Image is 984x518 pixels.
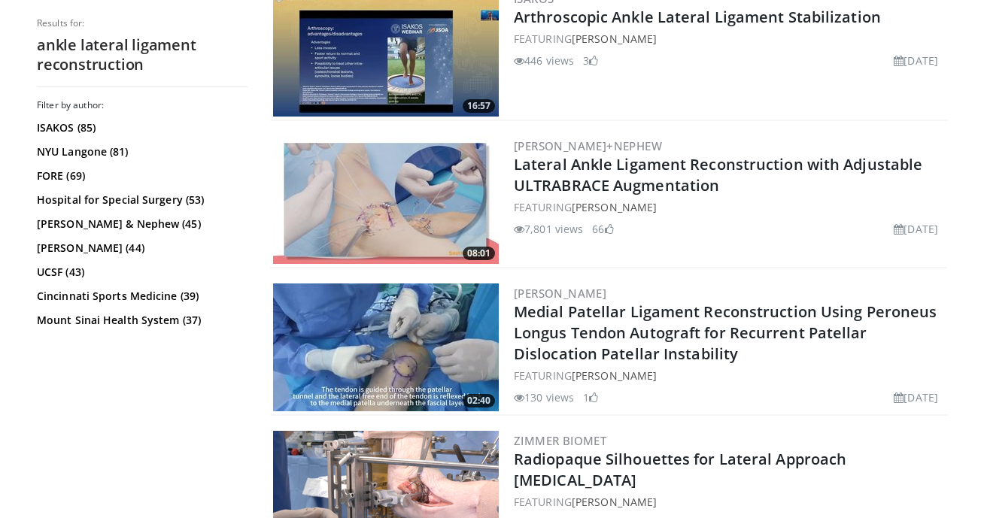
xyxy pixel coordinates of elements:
[37,17,248,29] p: Results for:
[572,200,657,214] a: [PERSON_NAME]
[463,394,495,407] span: 02:40
[514,301,937,364] a: Medial Patellar Ligament Reconstruction Using Peroneus Longus Tendon Autograft for Recurrent Pate...
[514,138,662,153] a: [PERSON_NAME]+Nephew
[583,53,598,68] li: 3
[572,32,657,46] a: [PERSON_NAME]
[514,199,944,215] div: FEATURING
[514,286,606,301] a: [PERSON_NAME]
[514,221,583,237] li: 7,801 views
[894,221,938,237] li: [DATE]
[37,241,244,256] a: [PERSON_NAME] (44)
[572,495,657,509] a: [PERSON_NAME]
[273,283,499,411] img: 85872296-369f-4d0a-93b9-06439e7151c3.300x170_q85_crop-smart_upscale.jpg
[514,31,944,47] div: FEATURING
[583,389,598,405] li: 1
[514,389,574,405] li: 130 views
[894,389,938,405] li: [DATE]
[273,136,499,264] img: 044b55f9-35d8-467a-a7ec-b25583c50434.300x170_q85_crop-smart_upscale.jpg
[37,144,244,159] a: NYU Langone (81)
[37,265,244,280] a: UCSF (43)
[514,368,944,383] div: FEATURING
[514,449,846,490] a: Radiopaque Silhouettes for Lateral Approach [MEDICAL_DATA]
[514,494,944,510] div: FEATURING
[572,368,657,383] a: [PERSON_NAME]
[37,289,244,304] a: Cincinnati Sports Medicine (39)
[37,192,244,208] a: Hospital for Special Surgery (53)
[514,53,574,68] li: 446 views
[37,99,248,111] h3: Filter by author:
[37,168,244,183] a: FORE (69)
[463,247,495,260] span: 08:01
[273,283,499,411] a: 02:40
[514,154,922,195] a: Lateral Ankle Ligament Reconstruction with Adjustable ULTRABRACE Augmentation
[894,53,938,68] li: [DATE]
[592,221,613,237] li: 66
[37,35,248,74] h2: ankle lateral ligament reconstruction
[463,99,495,113] span: 16:57
[514,7,881,27] a: Arthroscopic Ankle Lateral Ligament Stabilization
[37,120,244,135] a: ISAKOS (85)
[514,433,606,448] a: Zimmer Biomet
[37,217,244,232] a: [PERSON_NAME] & Nephew (45)
[273,136,499,264] a: 08:01
[37,313,244,328] a: Mount Sinai Health System (37)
